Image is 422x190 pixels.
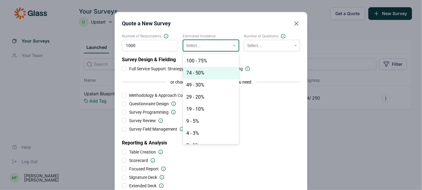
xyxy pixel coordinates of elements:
span: Extended Deck [129,183,157,189]
button: Close [293,19,300,28]
span: Survey Field Management [129,126,177,132]
label: Number of Questions [244,34,300,39]
div: 74 - 50% [183,67,239,79]
div: 49 - 30% [183,79,239,91]
span: Questionnaire Design [129,101,169,107]
label: Estimated Incidence [183,34,239,39]
span: or choose only the design services you need [171,79,252,85]
span: Focused Report [129,166,159,172]
span: Survey Review [129,118,156,124]
span: Signature Deck [129,174,157,180]
label: Number of Respondents [122,34,178,39]
h2: Survey Design & Fielding [122,56,300,63]
div: 4 - 3% [183,127,239,139]
div: 9 - 5% [183,115,239,127]
span: Survey Programming [129,109,169,115]
h2: Reporting & Analysis [122,135,300,147]
span: Scorecard [129,157,148,163]
div: 2 - 1% [183,139,239,151]
span: Full Service Support: Strategy, design, programming & fielding [129,66,243,72]
h2: Quote a New Survey [122,19,171,28]
span: Table Creation [129,149,156,155]
span: Methodology & Approach Consultation [129,92,202,98]
div: 29 - 20% [183,91,239,103]
div: 100 - 75% [183,55,239,67]
div: 19 - 10% [183,103,239,115]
